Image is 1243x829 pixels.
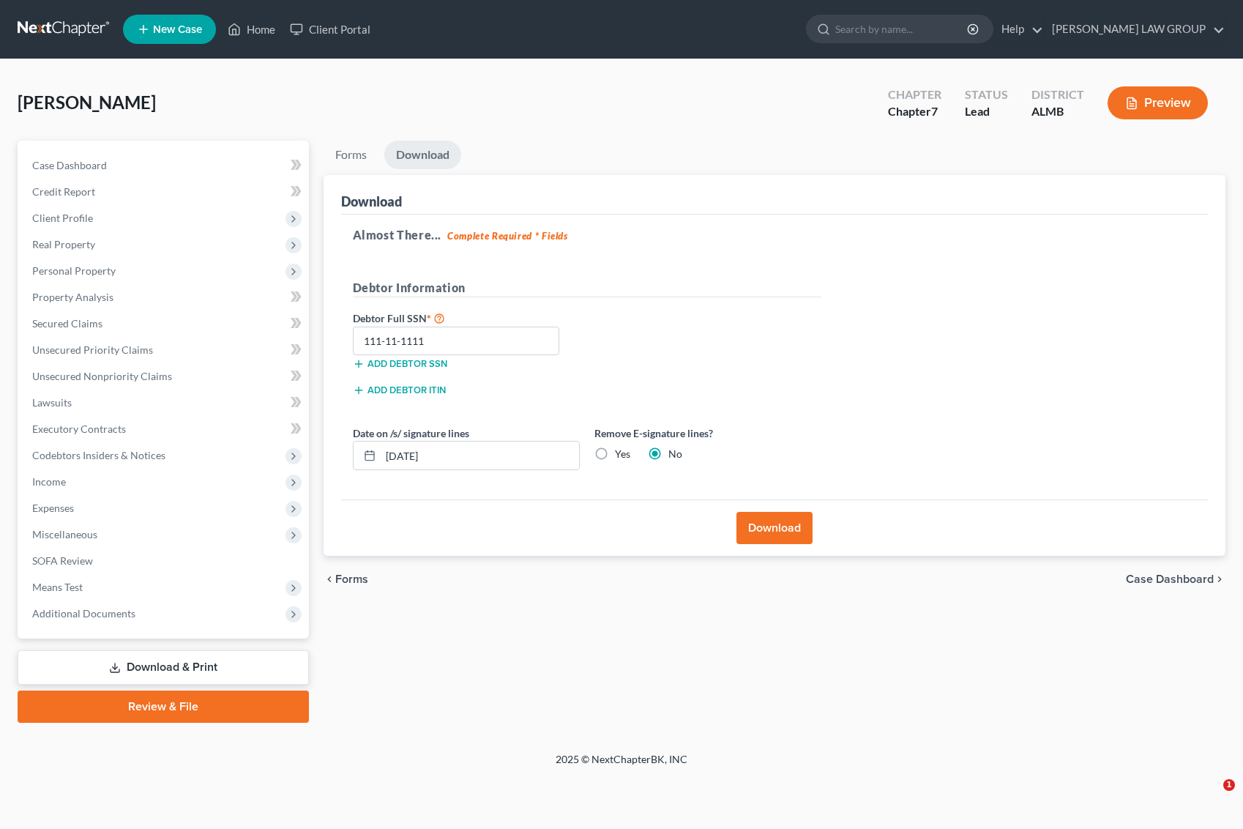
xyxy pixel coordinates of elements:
[32,528,97,540] span: Miscellaneous
[1108,86,1208,119] button: Preview
[888,86,941,103] div: Chapter
[32,291,113,303] span: Property Analysis
[1031,103,1084,120] div: ALMB
[20,284,309,311] a: Property Analysis
[32,212,93,224] span: Client Profile
[32,238,95,250] span: Real Property
[20,390,309,416] a: Lawsuits
[32,370,172,382] span: Unsecured Nonpriority Claims
[353,384,446,396] button: Add debtor ITIN
[18,92,156,113] span: [PERSON_NAME]
[32,159,107,171] span: Case Dashboard
[353,327,560,356] input: XXX-XX-XXXX
[324,141,378,169] a: Forms
[353,425,469,441] label: Date on /s/ signature lines
[353,226,1197,244] h5: Almost There...
[32,554,93,567] span: SOFA Review
[18,691,309,723] a: Review & File
[668,447,682,461] label: No
[220,16,283,42] a: Home
[324,573,335,585] i: chevron_left
[18,650,309,685] a: Download & Print
[346,309,587,327] label: Debtor Full SSN
[1193,779,1228,814] iframe: Intercom live chat
[888,103,941,120] div: Chapter
[32,317,102,330] span: Secured Claims
[20,337,309,363] a: Unsecured Priority Claims
[615,447,630,461] label: Yes
[994,16,1043,42] a: Help
[324,573,388,585] button: chevron_left Forms
[32,502,74,514] span: Expenses
[20,152,309,179] a: Case Dashboard
[965,86,1008,103] div: Status
[32,475,66,488] span: Income
[965,103,1008,120] div: Lead
[1126,573,1225,585] a: Case Dashboard chevron_right
[447,230,568,242] strong: Complete Required * Fields
[931,104,938,118] span: 7
[353,279,821,297] h5: Debtor Information
[835,15,969,42] input: Search by name...
[153,24,202,35] span: New Case
[32,607,135,620] span: Additional Documents
[1045,16,1225,42] a: [PERSON_NAME] LAW GROUP
[1223,779,1235,791] span: 1
[20,548,309,574] a: SOFA Review
[32,449,165,461] span: Codebtors Insiders & Notices
[384,141,461,169] a: Download
[594,425,821,441] label: Remove E-signature lines?
[20,311,309,337] a: Secured Claims
[32,396,72,409] span: Lawsuits
[1126,573,1214,585] span: Case Dashboard
[341,193,402,210] div: Download
[1214,573,1225,585] i: chevron_right
[283,16,378,42] a: Client Portal
[736,512,813,544] button: Download
[20,363,309,390] a: Unsecured Nonpriority Claims
[32,581,83,593] span: Means Test
[204,752,1039,778] div: 2025 © NextChapterBK, INC
[1031,86,1084,103] div: District
[335,573,368,585] span: Forms
[353,358,447,370] button: Add debtor SSN
[32,264,116,277] span: Personal Property
[32,343,153,356] span: Unsecured Priority Claims
[20,179,309,205] a: Credit Report
[32,423,126,435] span: Executory Contracts
[381,442,579,469] input: MM/DD/YYYY
[32,185,95,198] span: Credit Report
[20,416,309,442] a: Executory Contracts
